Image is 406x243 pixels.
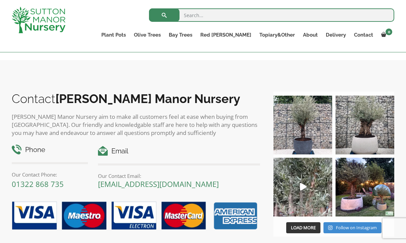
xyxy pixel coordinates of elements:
[350,30,377,40] a: Contact
[273,158,332,216] img: New arrivals Monday morning of beautiful olive trees 🤩🤩 The weather is beautiful this summer, gre...
[328,225,333,230] svg: Instagram
[377,30,394,40] a: 0
[196,30,255,40] a: Red [PERSON_NAME]
[299,30,322,40] a: About
[255,30,299,40] a: Topiary&Other
[273,96,332,154] img: A beautiful multi-stem Spanish Olive tree potted in our luxurious fibre clay pots 😍😍
[98,179,219,189] a: [EMAIL_ADDRESS][DOMAIN_NAME]
[291,225,316,231] span: Load More
[12,179,64,189] a: 01322 868 735
[165,30,196,40] a: Bay Trees
[336,158,394,216] img: “The poetry of nature is never dead” 🪴🫒 A stunning beautiful customer photo has been sent into us...
[12,171,88,179] p: Our Contact Phone:
[7,198,260,235] img: payment-options.png
[12,145,88,155] h4: Phone
[322,30,350,40] a: Delivery
[149,8,394,22] input: Search...
[12,7,65,33] img: logo
[273,158,332,216] a: Play
[55,92,240,106] b: [PERSON_NAME] Manor Nursery
[300,183,307,191] svg: Play
[130,30,165,40] a: Olive Trees
[286,222,320,234] button: Load More
[336,225,377,231] span: Follow on Instagram
[12,92,260,106] h2: Contact
[323,222,382,234] a: Instagram Follow on Instagram
[386,29,392,35] span: 0
[97,30,130,40] a: Plant Pots
[12,113,260,137] p: [PERSON_NAME] Manor Nursery aim to make all customers feel at ease when buying from [GEOGRAPHIC_D...
[98,146,260,156] h4: Email
[98,172,260,180] p: Our Contact Email:
[336,96,394,154] img: Check out this beauty we potted at our nursery today ❤️‍🔥 A huge, ancient gnarled Olive tree plan...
